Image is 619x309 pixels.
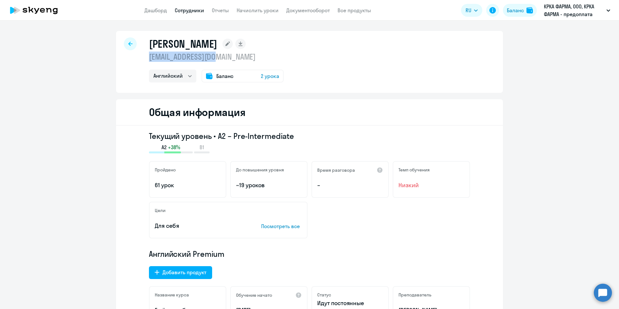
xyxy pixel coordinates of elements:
[286,7,330,14] a: Документооборот
[236,167,284,173] h5: До повышения уровня
[236,292,272,298] h5: Обучение начато
[507,6,524,14] div: Баланс
[503,4,537,17] button: Балансbalance
[155,167,176,173] h5: Пройдено
[149,106,245,119] h2: Общая информация
[237,7,279,14] a: Начислить уроки
[338,7,371,14] a: Все продукты
[162,268,206,276] div: Добавить продукт
[144,7,167,14] a: Дашборд
[544,3,604,18] p: КРКА ФАРМА, ООО, КРКА ФАРМА - предоплата
[155,208,165,213] h5: Цели
[317,181,383,189] p: –
[175,7,204,14] a: Сотрудники
[149,266,212,279] button: Добавить продукт
[317,292,331,298] h5: Статус
[162,144,167,151] span: A2
[212,7,229,14] a: Отчеты
[149,249,224,259] span: Английский Premium
[398,167,430,173] h5: Темп обучения
[526,7,533,14] img: balance
[155,181,221,189] p: 61 урок
[466,6,471,14] span: RU
[155,292,189,298] h5: Название курса
[461,4,482,17] button: RU
[149,131,470,141] h3: Текущий уровень • A2 – Pre-Intermediate
[236,181,302,189] p: ~19 уроков
[261,222,302,230] p: Посмотреть все
[261,72,279,80] span: 2 урока
[200,144,204,151] span: B1
[317,167,355,173] h5: Время разговора
[149,37,217,50] h1: [PERSON_NAME]
[168,144,180,151] span: +38%
[541,3,614,18] button: КРКА ФАРМА, ООО, КРКА ФАРМА - предоплата
[155,222,241,230] p: Для себя
[398,181,464,189] span: Низкий
[398,292,431,298] h5: Преподаватель
[216,72,233,80] span: Баланс
[149,52,284,62] p: [EMAIL_ADDRESS][DOMAIN_NAME]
